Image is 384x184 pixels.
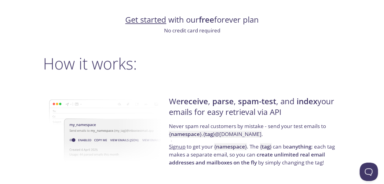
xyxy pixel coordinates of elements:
[43,54,341,72] h2: How it works:
[238,96,276,107] strong: spam-test
[169,96,339,122] h4: We , , , and your emails for easy retrieval via API
[205,131,213,138] strong: tag
[43,27,341,35] p: No credit card required
[216,143,245,150] strong: namespace
[169,122,339,143] p: Never spam real customers by mistake - send your test emails to .
[125,14,166,25] a: Get started
[181,96,208,107] strong: receive
[169,151,325,166] strong: create unlimited real email addresses and mailboxes on the fly
[49,82,174,179] img: namespace-image
[169,143,185,150] a: Signup
[360,163,378,181] iframe: Help Scout Beacon - Open
[199,14,214,25] strong: free
[43,15,341,25] h4: with our forever plan
[214,143,247,150] code: { }
[260,143,272,150] code: { }
[169,143,339,166] p: to get your . The can be : each tag makes a separate email, so you can by simply changing the tag!
[297,96,317,107] strong: index
[212,96,234,107] strong: parse
[171,131,200,138] strong: namespace
[169,131,261,138] code: { } . { } @[DOMAIN_NAME]
[262,143,270,150] strong: tag
[289,143,311,150] strong: anything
